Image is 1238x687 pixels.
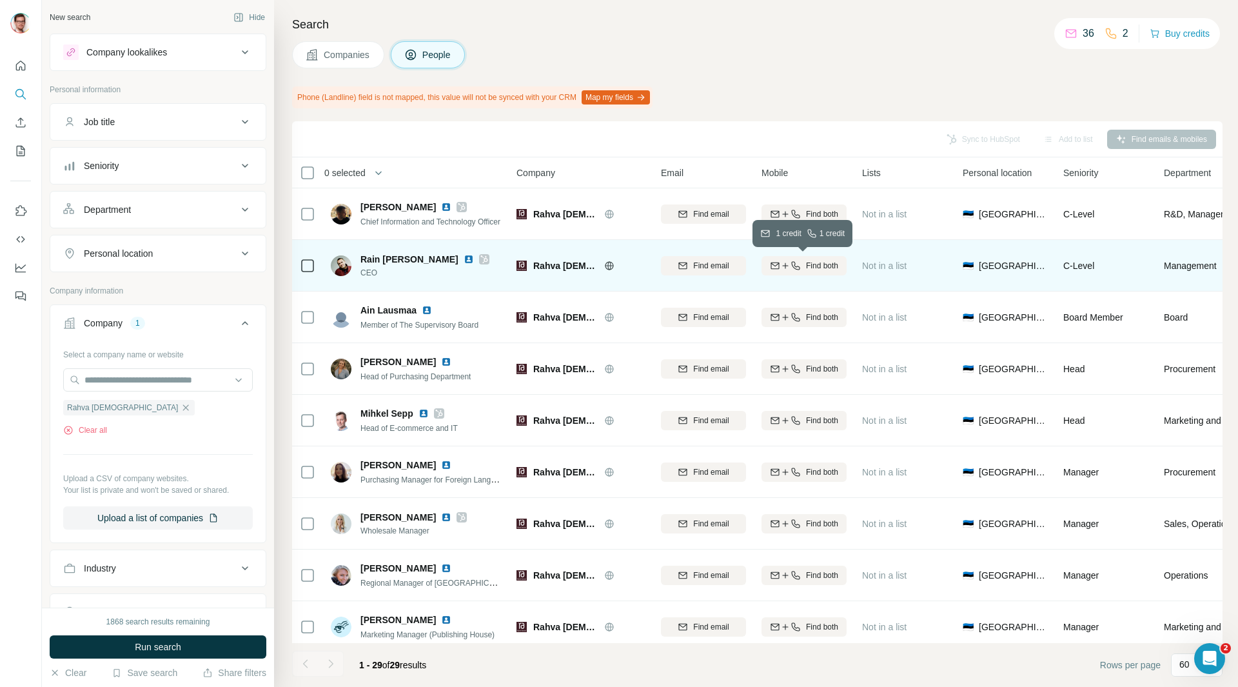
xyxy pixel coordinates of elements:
span: 🇪🇪 [963,414,974,427]
span: Find both [806,621,838,633]
span: Marketing Manager (Publishing House) [360,630,495,639]
span: Email [661,166,683,179]
span: Find both [806,208,838,220]
span: Operations [1164,569,1208,582]
button: Find email [661,566,746,585]
img: Avatar [331,204,351,224]
span: Find email [693,570,729,581]
button: Search [10,83,31,106]
span: Rahva [DEMOGRAPHIC_DATA] [533,311,598,324]
span: [PERSON_NAME] [360,613,436,626]
span: Find both [806,518,838,530]
span: Rahva [DEMOGRAPHIC_DATA] [533,517,598,530]
img: Logo of Rahva Raamat [516,622,527,632]
span: 🇪🇪 [963,363,974,375]
span: [GEOGRAPHIC_DATA] [979,414,1048,427]
span: [PERSON_NAME] [360,355,436,368]
button: Find both [761,566,847,585]
button: Find email [661,411,746,430]
button: Find both [761,256,847,275]
img: Logo of Rahva Raamat [516,570,527,581]
span: Find email [693,621,729,633]
span: Not in a list [862,570,907,581]
img: LinkedIn logo [441,512,451,523]
button: Personal location [50,238,266,269]
div: Seniority [84,159,119,172]
span: Wholesale Manager [360,525,467,537]
img: Avatar [10,13,31,34]
span: Mihkel Sepp [360,407,413,420]
span: Rain [PERSON_NAME] [360,253,458,266]
div: Select a company name or website [63,344,253,361]
span: [GEOGRAPHIC_DATA] [979,466,1048,479]
span: Management [1164,259,1217,272]
span: Not in a list [862,209,907,219]
span: Find email [693,518,729,530]
span: Manager [1063,570,1099,581]
span: Find both [806,260,838,272]
span: Not in a list [862,312,907,323]
span: Find both [806,312,838,323]
div: Personal location [84,247,153,260]
div: Company lookalikes [86,46,167,59]
span: 0 selected [324,166,366,179]
img: Avatar [331,462,351,483]
span: Rahva [DEMOGRAPHIC_DATA] [533,621,598,633]
span: [GEOGRAPHIC_DATA] [979,208,1048,221]
button: Use Surfe API [10,228,31,251]
button: Run search [50,635,266,659]
span: Manager [1063,622,1099,632]
iframe: Intercom live chat [1194,643,1225,674]
span: of [382,660,390,670]
span: Rahva [DEMOGRAPHIC_DATA] [533,259,598,272]
span: Board [1164,311,1188,324]
span: 🇪🇪 [963,466,974,479]
span: Head of E-commerce and IT [360,424,458,433]
span: Head [1063,415,1085,426]
span: Not in a list [862,364,907,374]
button: Buy credits [1150,25,1210,43]
span: [GEOGRAPHIC_DATA] [979,569,1048,582]
img: Avatar [331,307,351,328]
span: Rahva [DEMOGRAPHIC_DATA] [533,363,598,375]
span: results [359,660,426,670]
span: Procurement [1164,363,1215,375]
button: Hide [224,8,274,27]
span: 🇪🇪 [963,208,974,221]
img: LinkedIn logo [441,202,451,212]
span: 2 [1221,643,1231,653]
img: Logo of Rahva Raamat [516,519,527,529]
img: LinkedIn logo [441,460,451,470]
span: Manager [1063,467,1099,477]
span: Find both [806,415,838,426]
button: Feedback [10,284,31,308]
img: Logo of Rahva Raamat [516,261,527,271]
span: Rahva [DEMOGRAPHIC_DATA] [533,569,598,582]
span: Find email [693,415,729,426]
img: Avatar [331,255,351,276]
button: Seniority [50,150,266,181]
span: Ain Lausmaa [360,304,417,317]
span: Mobile [761,166,788,179]
button: Job title [50,106,266,137]
span: 🇪🇪 [963,259,974,272]
button: Find both [761,514,847,533]
button: Save search [112,666,177,679]
img: Logo of Rahva Raamat [516,312,527,323]
button: Find both [761,463,847,482]
p: 2 [1123,26,1128,41]
button: Share filters [202,666,266,679]
span: [PERSON_NAME] [360,459,436,472]
button: Enrich CSV [10,111,31,134]
div: Phone (Landline) field is not mapped, this value will not be synced with your CRM [292,86,653,108]
button: Find email [661,256,746,275]
span: Seniority [1063,166,1098,179]
span: Company [516,166,555,179]
span: [PERSON_NAME] [360,201,436,214]
span: [GEOGRAPHIC_DATA] [979,311,1048,324]
button: HQ location [50,597,266,628]
span: Procurement [1164,466,1215,479]
span: Rahva [DEMOGRAPHIC_DATA] [67,402,178,413]
span: 🇪🇪 [963,569,974,582]
p: 60 [1179,658,1190,671]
